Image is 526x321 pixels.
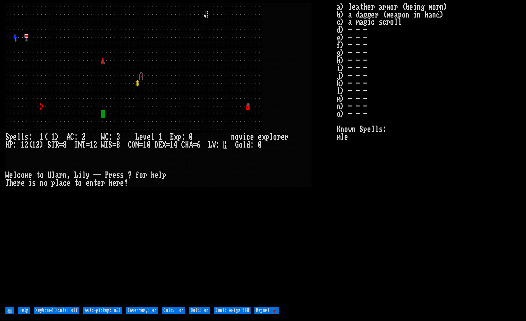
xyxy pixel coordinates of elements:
div: p [9,133,13,141]
div: : [28,133,32,141]
div: p [162,171,166,179]
div: A [189,141,193,149]
div: : [250,141,254,149]
div: o [139,171,143,179]
div: O [132,141,135,149]
div: 2 [36,141,40,149]
div: h [109,179,113,187]
input: Keyboard hints: off [34,307,79,314]
div: 3 [116,133,120,141]
div: r [285,133,289,141]
div: 8 [63,141,67,149]
div: 1 [32,141,36,149]
div: - [97,171,101,179]
div: a [55,171,59,179]
div: 2 [25,141,28,149]
div: l [269,133,273,141]
div: t [36,171,40,179]
input: Report 🐞 [254,307,279,314]
div: e [86,179,90,187]
div: C [105,133,109,141]
div: - [93,171,97,179]
div: n [90,179,93,187]
div: 8 [116,141,120,149]
div: r [59,171,63,179]
div: l [55,179,59,187]
div: i [78,171,82,179]
div: e [250,133,254,141]
div: s [25,133,28,141]
div: W [101,141,105,149]
div: l [17,133,21,141]
div: l [51,171,55,179]
div: R [55,141,59,149]
div: p [178,133,181,141]
div: r [277,133,281,141]
div: f [135,171,139,179]
div: 0 [189,133,193,141]
stats: a) leather armor (being worn) b) a dagger (weapon in hand) c) a magic scroll d) - - - e) - - - f)... [337,3,521,305]
div: y [86,171,90,179]
div: r [116,179,120,187]
div: W [101,133,105,141]
div: = [113,141,116,149]
div: c [17,171,21,179]
div: T [5,179,9,187]
div: = [59,141,63,149]
div: 1 [170,141,174,149]
div: 6 [197,141,201,149]
div: s [32,179,36,187]
div: d [246,141,250,149]
div: G [235,141,239,149]
div: p [51,179,55,187]
div: ) [55,133,59,141]
div: e [113,179,116,187]
div: D [155,141,158,149]
div: r [17,179,21,187]
div: c [246,133,250,141]
div: P [9,141,13,149]
div: o [40,171,44,179]
div: r [109,171,113,179]
div: s [116,171,120,179]
div: v [239,133,243,141]
div: N [135,141,139,149]
div: e [281,133,285,141]
div: o [21,171,25,179]
div: 1 [40,133,44,141]
div: e [120,179,124,187]
div: N [78,141,82,149]
div: e [13,133,17,141]
div: x [174,133,178,141]
div: C [128,141,132,149]
div: ( [44,133,47,141]
div: I [74,141,78,149]
div: o [44,179,47,187]
div: m [25,171,28,179]
div: h [9,179,13,187]
div: e [147,133,151,141]
div: S [109,141,113,149]
div: o [78,179,82,187]
div: l [82,171,86,179]
div: 0 [258,141,262,149]
div: n [63,171,67,179]
div: E [158,141,162,149]
div: l [243,141,246,149]
div: H [5,141,9,149]
div: o [235,133,239,141]
div: l [21,133,25,141]
div: n [231,133,235,141]
div: e [97,179,101,187]
div: L [135,133,139,141]
div: T [51,141,55,149]
input: Auto-pickup: off [83,307,122,314]
div: : [109,133,113,141]
div: I [105,141,109,149]
div: S [5,133,9,141]
div: L [208,141,212,149]
div: e [258,133,262,141]
input: Bold: on [189,307,210,314]
div: T [82,141,86,149]
div: r [101,179,105,187]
